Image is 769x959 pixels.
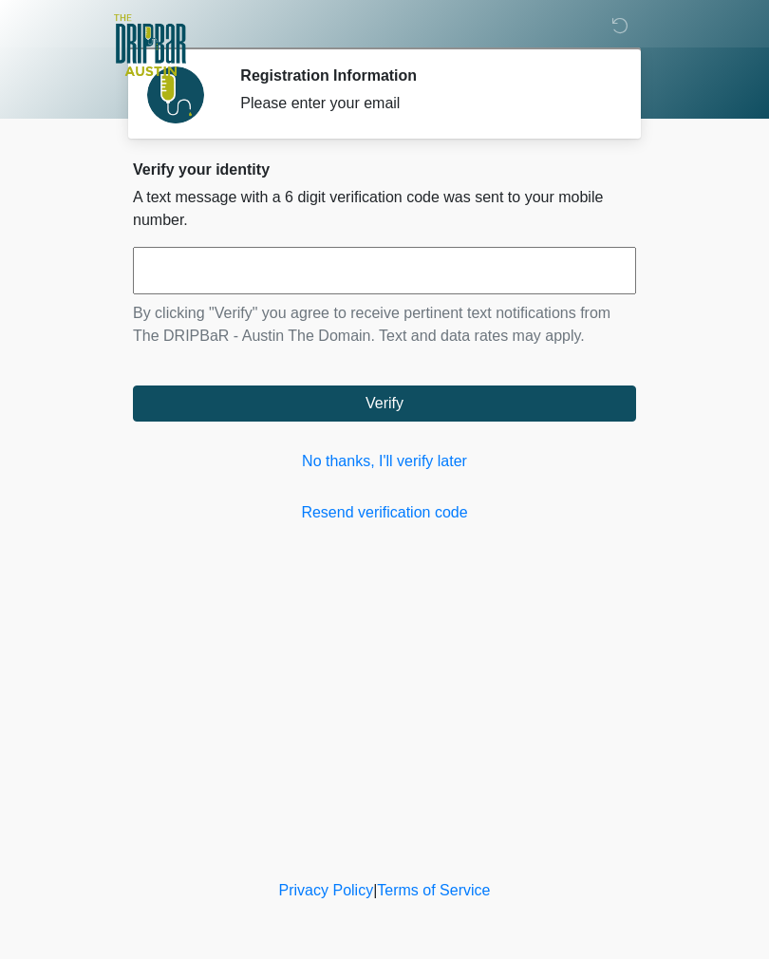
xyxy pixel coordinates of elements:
div: Please enter your email [240,92,608,115]
a: Terms of Service [377,882,490,898]
img: The DRIPBaR - Austin The Domain Logo [114,14,186,76]
button: Verify [133,385,636,422]
a: Privacy Policy [279,882,374,898]
a: | [373,882,377,898]
img: Agent Avatar [147,66,204,123]
a: Resend verification code [133,501,636,524]
a: No thanks, I'll verify later [133,450,636,473]
p: A text message with a 6 digit verification code was sent to your mobile number. [133,186,636,232]
p: By clicking "Verify" you agree to receive pertinent text notifications from The DRIPBaR - Austin ... [133,302,636,348]
h2: Verify your identity [133,160,636,179]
